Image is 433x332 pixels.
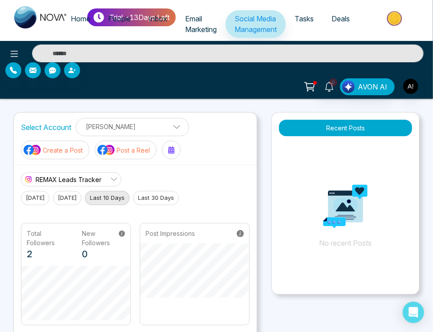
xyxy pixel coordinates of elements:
span: Social Media Management [235,14,277,34]
span: Deals [332,14,350,23]
a: Deals [323,10,359,27]
img: Nova CRM Logo [14,6,68,28]
span: People [108,14,131,23]
span: Email Marketing [185,14,217,34]
button: [DATE] [21,191,49,205]
img: instagram [24,175,33,184]
button: [DATE] [53,191,81,205]
span: Home [71,14,90,23]
span: REMAX Leads Tracker [36,175,101,184]
p: 0 [82,247,118,261]
p: Total Followers [27,229,64,247]
img: Market-place.gif [363,8,428,28]
button: Last 30 Days [133,191,179,205]
img: Analytics png [323,184,368,229]
p: Create a Post [43,146,83,155]
p: [PERSON_NAME] [81,119,183,134]
p: Post a Reel [117,146,150,155]
span: 9 [329,78,337,86]
button: AVON AI [340,78,395,95]
label: Select Account [21,122,71,133]
div: Open Intercom Messenger [403,302,424,323]
button: Recent Posts [279,120,412,136]
p: No recent Posts [272,141,419,274]
p: 2 [27,247,64,261]
button: Last 10 Days [85,191,129,205]
span: Tasks [295,14,314,23]
button: social-media-iconCreate a Post [21,141,89,159]
a: Home [62,10,99,27]
a: Email Marketing [176,10,226,38]
img: social-media-icon [24,144,41,156]
a: Inbox [140,10,176,27]
a: 9 [319,78,340,94]
span: Inbox [149,14,167,23]
img: User Avatar [403,79,418,94]
span: AVON AI [358,81,387,92]
a: Social Media Management [226,10,286,38]
a: Tasks [286,10,323,27]
img: Lead Flow [342,81,355,93]
button: social-media-iconPost a Reel [95,141,157,159]
a: People [99,10,140,27]
p: New Followers [82,229,118,247]
img: social-media-icon [97,144,115,156]
p: Post Impressions [146,229,195,238]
